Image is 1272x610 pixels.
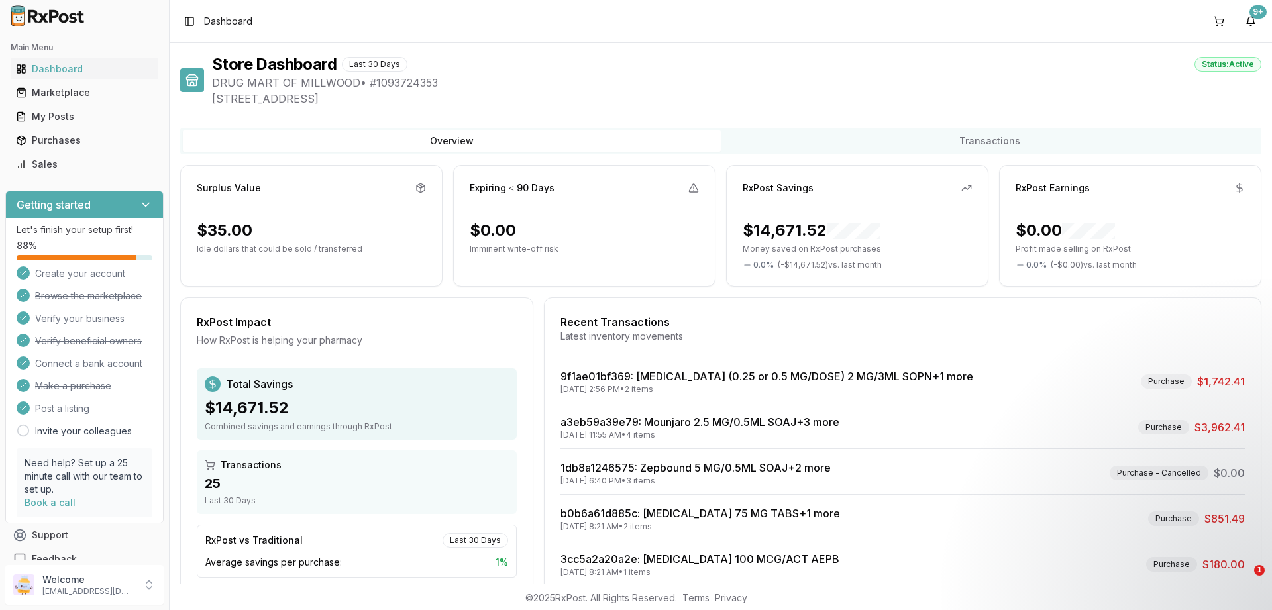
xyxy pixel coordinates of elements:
[212,91,1261,107] span: [STREET_ADDRESS]
[560,430,839,440] div: [DATE] 11:55 AM • 4 items
[470,181,555,195] div: Expiring ≤ 90 Days
[35,312,125,325] span: Verify your business
[212,54,337,75] h1: Store Dashboard
[715,592,747,603] a: Privacy
[205,534,303,547] div: RxPost vs Traditional
[560,507,840,520] a: b0b6a61d885c: [MEDICAL_DATA] 75 MG TABS+1 more
[212,75,1261,91] span: DRUG MART OF MILLWOOD • # 1093724353
[205,474,509,493] div: 25
[778,260,882,270] span: ( - $14,671.52 ) vs. last month
[1197,374,1245,389] span: $1,742.41
[1240,11,1261,32] button: 9+
[1249,5,1267,19] div: 9+
[496,556,508,569] span: 1 %
[560,415,839,429] a: a3eb59a39e79: Mounjaro 2.5 MG/0.5ML SOAJ+3 more
[5,154,164,175] button: Sales
[560,314,1245,330] div: Recent Transactions
[35,402,89,415] span: Post a listing
[205,495,509,506] div: Last 30 Days
[5,58,164,79] button: Dashboard
[1138,420,1189,434] div: Purchase
[11,128,158,152] a: Purchases
[13,574,34,595] img: User avatar
[743,181,814,195] div: RxPost Savings
[183,130,721,152] button: Overview
[42,573,134,586] p: Welcome
[1227,565,1259,597] iframe: Intercom live chat
[197,181,261,195] div: Surplus Value
[16,110,153,123] div: My Posts
[35,289,142,303] span: Browse the marketplace
[1254,565,1265,576] span: 1
[1194,419,1245,435] span: $3,962.41
[1016,181,1090,195] div: RxPost Earnings
[11,57,158,81] a: Dashboard
[560,330,1245,343] div: Latest inventory movements
[1016,244,1245,254] p: Profit made selling on RxPost
[35,425,132,438] a: Invite your colleagues
[11,42,158,53] h2: Main Menu
[11,81,158,105] a: Marketplace
[560,370,973,383] a: 9f1ae01bf369: [MEDICAL_DATA] (0.25 or 0.5 MG/DOSE) 2 MG/3ML SOPN+1 more
[560,476,831,486] div: [DATE] 6:40 PM • 3 items
[25,456,144,496] p: Need help? Set up a 25 minute call with our team to set up.
[1214,465,1245,481] span: $0.00
[470,244,699,254] p: Imminent write-off risk
[197,244,426,254] p: Idle dollars that could be sold / transferred
[5,523,164,547] button: Support
[1026,260,1047,270] span: 0.0 %
[32,552,77,566] span: Feedback
[42,586,134,597] p: [EMAIL_ADDRESS][DOMAIN_NAME]
[1141,374,1192,389] div: Purchase
[5,82,164,103] button: Marketplace
[17,239,37,252] span: 88 %
[11,105,158,128] a: My Posts
[342,57,407,72] div: Last 30 Days
[221,458,282,472] span: Transactions
[721,130,1259,152] button: Transactions
[560,552,839,566] a: 3cc5a2a20a2e: [MEDICAL_DATA] 100 MCG/ACT AEPB
[35,334,142,348] span: Verify beneficial owners
[560,567,839,578] div: [DATE] 8:21 AM • 1 items
[5,130,164,151] button: Purchases
[205,556,342,569] span: Average savings per purchase:
[16,158,153,171] div: Sales
[743,220,880,241] div: $14,671.52
[743,244,972,254] p: Money saved on RxPost purchases
[35,380,111,393] span: Make a purchase
[443,533,508,548] div: Last 30 Days
[682,592,710,603] a: Terms
[753,260,774,270] span: 0.0 %
[1194,57,1261,72] div: Status: Active
[205,397,509,419] div: $14,671.52
[16,62,153,76] div: Dashboard
[5,106,164,127] button: My Posts
[560,384,973,395] div: [DATE] 2:56 PM • 2 items
[35,267,125,280] span: Create your account
[197,220,252,241] div: $35.00
[16,86,153,99] div: Marketplace
[205,421,509,432] div: Combined savings and earnings through RxPost
[470,220,516,241] div: $0.00
[35,357,142,370] span: Connect a bank account
[11,152,158,176] a: Sales
[17,197,91,213] h3: Getting started
[1016,220,1115,241] div: $0.00
[5,5,90,26] img: RxPost Logo
[16,134,153,147] div: Purchases
[204,15,252,28] span: Dashboard
[5,547,164,571] button: Feedback
[197,334,517,347] div: How RxPost is helping your pharmacy
[197,314,517,330] div: RxPost Impact
[204,15,252,28] nav: breadcrumb
[1110,466,1208,480] div: Purchase - Cancelled
[226,376,293,392] span: Total Savings
[560,521,840,532] div: [DATE] 8:21 AM • 2 items
[560,461,831,474] a: 1db8a1246575: Zepbound 5 MG/0.5ML SOAJ+2 more
[1051,260,1137,270] span: ( - $0.00 ) vs. last month
[17,223,152,236] p: Let's finish your setup first!
[25,497,76,508] a: Book a call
